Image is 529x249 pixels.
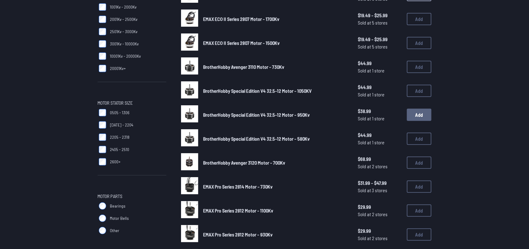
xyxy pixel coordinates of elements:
span: $44.99 [358,60,402,67]
span: $44.99 [358,84,402,91]
span: $19.49 - $25.99 [358,12,402,19]
input: Bearings [99,202,106,210]
img: image [181,153,198,170]
span: Other [110,228,119,234]
a: image [181,10,198,29]
a: image [181,225,198,244]
img: image [181,105,198,123]
span: Sold at 2 stores [358,235,402,242]
img: image [181,57,198,75]
button: Add [407,13,431,25]
span: 2001Kv - 2500Kv [110,16,137,22]
a: EMAX Pro Series 2812 Motor - 1100Kv [203,207,348,214]
a: EMAX ECO II Series 2807 Motor - 1500Kv [203,39,348,47]
span: $19.49 - $25.99 [358,36,402,43]
span: $38.99 [358,107,402,115]
span: 0505 - 1306 [110,110,129,116]
img: image [181,81,198,99]
input: 1001Kv - 2000Kv [99,3,106,11]
a: BrotherHobby Special Edition V4 32.5-12 Motor - 1050KV [203,87,348,95]
span: 3001Kv - 10000Kv [110,41,139,47]
input: 2405 - 2510 [99,146,106,153]
span: Motor Bells [110,215,129,221]
button: Add [407,181,431,193]
span: Motor Parts [98,193,122,200]
span: EMAX Pro Series 2814 Motor - 730Kv [203,184,272,189]
span: Sold at 3 stores [358,187,402,194]
a: BrotherHobby Avenger 3110 Motor - 730Kv [203,63,348,71]
img: image [181,10,198,27]
a: image [181,201,198,220]
input: [DATE] - 2204 [99,121,106,129]
span: Motor Stator Size [98,99,133,107]
input: 10001Kv - 20000Kv [99,53,106,60]
input: 2001Kv - 2500Kv [99,16,106,23]
button: Add [407,37,431,49]
span: Sold at 5 stores [358,19,402,26]
button: Add [407,157,431,169]
img: image [181,129,198,146]
a: image [181,81,198,100]
input: 3001Kv - 10000Kv [99,40,106,48]
span: BrotherHobby Avenger 3110 Motor - 730Kv [203,64,284,70]
a: BrotherHobby Special Edition V4 32.5-12 Motor - 950Kv [203,111,348,119]
button: Add [407,85,431,97]
span: EMAX ECO II Series 2807 Motor - 1700Kv [203,16,279,22]
a: image [181,153,198,172]
img: image [181,177,198,194]
a: image [181,33,198,53]
input: 2205 - 2318 [99,134,106,141]
input: 2501Kv - 3000Kv [99,28,106,35]
a: image [181,105,198,124]
span: 2600+ [110,159,121,165]
span: $29.99 [358,203,402,211]
span: Sold at 1 store [358,139,402,146]
span: EMAX Pro Series 2812 Motor - 1100Kv [203,208,273,213]
span: BrotherHobby Special Edition V4 32.5-12 Motor - 950Kv [203,112,310,118]
span: BrotherHobby Special Edition V4 32.5-12 Motor - 580Kv [203,136,310,142]
span: Sold at 2 stores [358,211,402,218]
button: Add [407,109,431,121]
span: $29.99 [358,227,402,235]
span: Sold at 5 stores [358,43,402,50]
span: 1001Kv - 2000Kv [110,4,137,10]
span: EMAX ECO II Series 2807 Motor - 1500Kv [203,40,280,46]
input: 2600+ [99,158,106,165]
button: Add [407,204,431,217]
span: $31.99 - $47.99 [358,179,402,187]
span: 2205 - 2318 [110,134,129,140]
img: image [181,225,198,242]
span: EMAX Pro Series 2812 Motor - 930Kv [203,231,272,237]
input: 20001Kv+ [99,65,106,72]
span: Sold at 1 store [358,91,402,98]
a: EMAX Pro Series 2812 Motor - 930Kv [203,231,348,238]
span: 2501Kv - 3000Kv [110,29,137,35]
img: image [181,201,198,218]
span: [DATE] - 2204 [110,122,133,128]
img: image [181,33,198,51]
span: 10001Kv - 20000Kv [110,53,141,59]
span: Bearings [110,203,125,209]
button: Add [407,61,431,73]
span: $68.99 [358,155,402,163]
span: $44.99 [358,131,402,139]
span: Sold at 1 store [358,115,402,122]
span: Sold at 2 stores [358,163,402,170]
input: 0505 - 1306 [99,109,106,116]
span: BrotherHobby Avenger 3120 Motor - 700Kv [203,160,285,165]
input: Motor Bells [99,215,106,222]
a: image [181,177,198,196]
a: image [181,57,198,76]
button: Add [407,228,431,241]
a: EMAX ECO II Series 2807 Motor - 1700Kv [203,15,348,23]
span: Sold at 1 store [358,67,402,74]
span: 2405 - 2510 [110,146,129,153]
a: image [181,129,198,148]
button: Add [407,133,431,145]
a: EMAX Pro Series 2814 Motor - 730Kv [203,183,348,190]
a: BrotherHobby Special Edition V4 32.5-12 Motor - 580Kv [203,135,348,142]
span: BrotherHobby Special Edition V4 32.5-12 Motor - 1050KV [203,88,311,94]
span: 20001Kv+ [110,65,126,72]
a: BrotherHobby Avenger 3120 Motor - 700Kv [203,159,348,166]
input: Other [99,227,106,234]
